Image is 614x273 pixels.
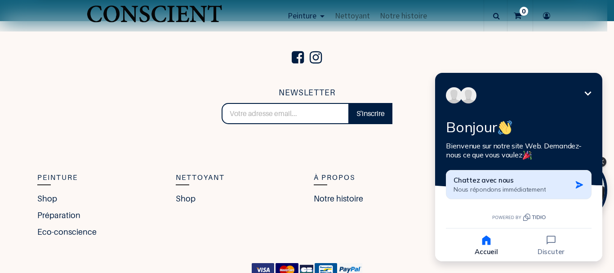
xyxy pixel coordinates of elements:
[288,10,316,21] span: Peinture
[176,172,300,183] h5: Nettoyant
[520,7,528,16] sup: 0
[222,86,392,99] h5: NEWSLETTER
[423,62,614,273] iframe: Tidio Chat
[335,10,370,21] span: Nettoyant
[314,192,363,205] a: Notre histoire
[37,226,97,238] a: Eco-conscience
[37,209,80,221] a: Préparation
[222,103,349,125] input: Votre adresse email...
[380,10,427,21] span: Notre histoire
[349,103,392,125] a: S'inscrire
[37,172,162,183] h5: Peinture
[176,192,196,205] a: Shop
[37,192,57,205] a: Shop
[314,172,438,183] h5: à Propos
